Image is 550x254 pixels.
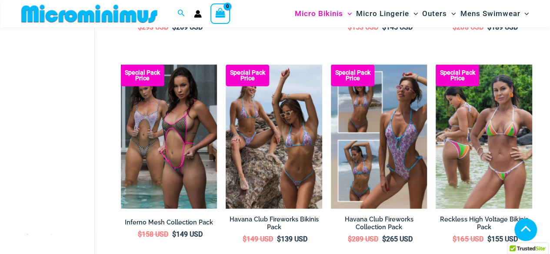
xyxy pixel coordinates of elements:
[409,3,418,25] span: Menu Toggle
[22,29,100,203] iframe: TrustedSite Certified
[18,4,161,23] img: MM SHOP LOGO FLAT
[243,235,247,243] span: $
[121,65,217,209] a: Inferno Mesh One Piece Collection Pack (3) Inferno Mesh Black White 8561 One Piece 08Inferno Mesh...
[453,235,483,243] bdi: 165 USD
[226,65,322,209] a: Bikini Pack Havana Club Fireworks 312 Tri Top 451 Thong 05Havana Club Fireworks 312 Tri Top 451 T...
[121,65,217,209] img: Inferno Mesh One Piece Collection Pack (3)
[422,3,447,25] span: Outers
[420,3,458,25] a: OutersMenu ToggleMenu Toggle
[277,235,307,243] bdi: 139 USD
[331,70,374,81] b: Special Pack Price
[436,215,532,231] h2: Reckless High Voltage Bikinis Pack
[138,230,142,238] span: $
[226,215,322,231] h2: Havana Club Fireworks Bikinis Pack
[295,3,343,25] span: Micro Bikinis
[453,235,457,243] span: $
[436,70,479,81] b: Special Pack Price
[226,65,322,209] img: Bikini Pack
[121,218,217,227] h2: Inferno Mesh Collection Pack
[487,235,491,243] span: $
[138,230,168,238] bdi: 158 USD
[354,3,420,25] a: Micro LingerieMenu ToggleMenu Toggle
[436,65,532,209] img: Reckless Mesh High Voltage Bikini Pack
[343,3,352,25] span: Menu Toggle
[172,230,176,238] span: $
[210,3,230,23] a: View Shopping Cart, empty
[243,235,273,243] bdi: 149 USD
[331,215,427,231] h2: Havana Club Fireworks Collection Pack
[487,235,517,243] bdi: 155 USD
[226,70,269,81] b: Special Pack Price
[520,3,529,25] span: Menu Toggle
[121,218,217,230] a: Inferno Mesh Collection Pack
[348,235,378,243] bdi: 289 USD
[331,215,427,235] a: Havana Club Fireworks Collection Pack
[447,3,456,25] span: Menu Toggle
[177,8,185,19] a: Search icon link
[436,65,532,209] a: Reckless Mesh High Voltage Bikini Pack Reckless Mesh High Voltage 306 Tri Top 466 Thong 04Reckles...
[348,235,352,243] span: $
[460,3,520,25] span: Mens Swimwear
[331,65,427,209] img: Collection Pack (1)
[226,215,322,235] a: Havana Club Fireworks Bikinis Pack
[382,235,386,243] span: $
[458,3,531,25] a: Mens SwimwearMenu ToggleMenu Toggle
[331,65,427,209] a: Collection Pack (1) Havana Club Fireworks 820 One Piece Monokini 08Havana Club Fireworks 820 One ...
[436,215,532,235] a: Reckless High Voltage Bikinis Pack
[172,230,203,238] bdi: 149 USD
[356,3,409,25] span: Micro Lingerie
[194,10,202,18] a: Account icon link
[382,235,413,243] bdi: 265 USD
[277,235,281,243] span: $
[293,3,354,25] a: Micro BikinisMenu ToggleMenu Toggle
[291,1,533,26] nav: Site Navigation
[121,70,164,81] b: Special Pack Price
